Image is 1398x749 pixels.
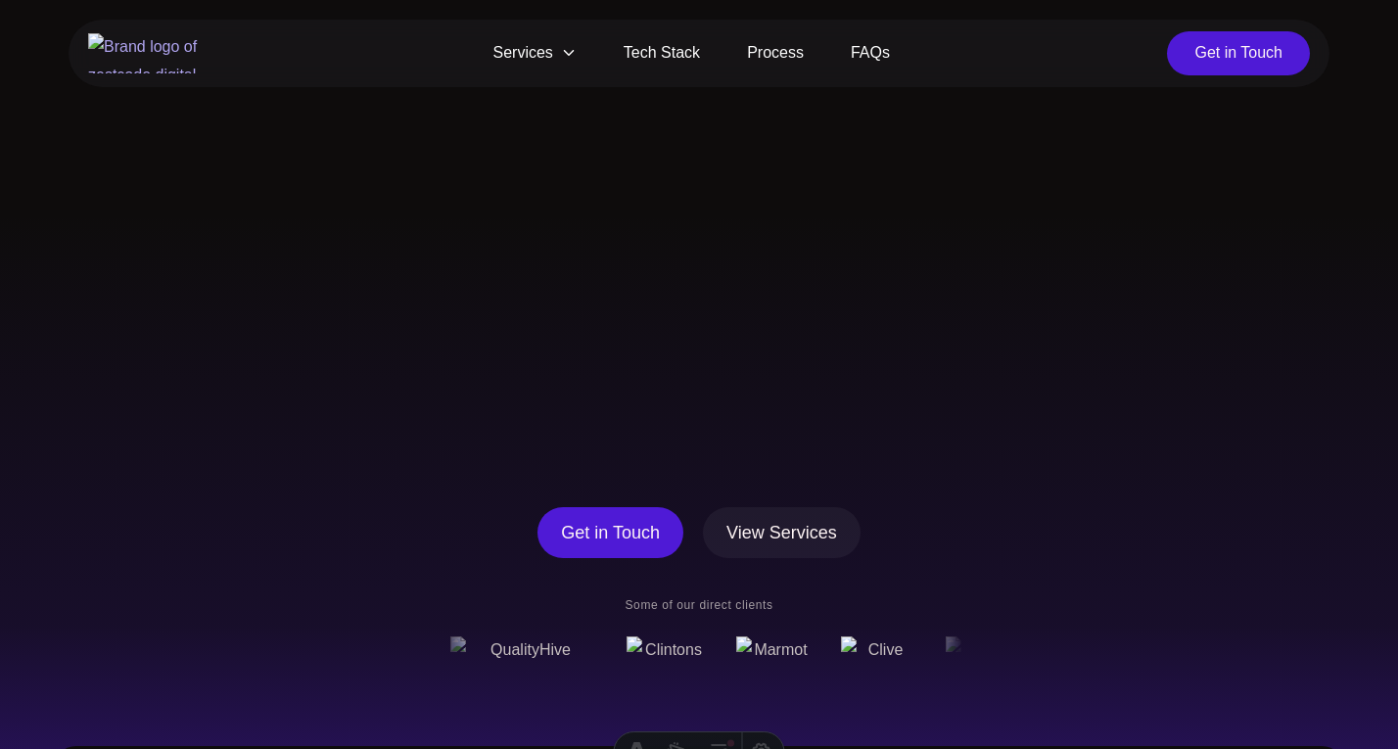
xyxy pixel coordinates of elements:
[626,636,704,668] img: Clintons Cards
[735,636,809,668] img: Marmot Tours
[600,31,723,75] a: Tech Stack
[703,507,861,558] a: View Services
[561,519,660,546] span: Get in Touch
[726,519,837,546] span: View Services
[470,31,600,75] span: Services
[827,31,913,75] a: FAQs
[435,597,963,613] p: Some of our direct clients
[537,507,683,558] a: Get in Touch
[840,636,913,668] img: Clive Christian
[88,33,215,73] img: Brand logo of zestcode digital
[449,636,594,668] img: QualityHive
[945,636,1017,668] img: Pulse
[1167,31,1310,75] a: Get in Touch
[723,31,827,75] a: Process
